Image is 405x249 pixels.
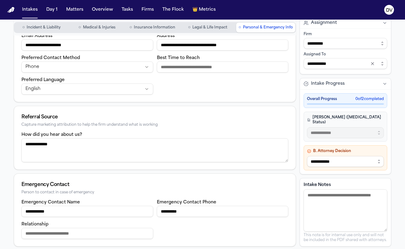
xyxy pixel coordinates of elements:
[239,24,241,31] span: ○
[21,228,153,239] input: Emergency contact relationship
[300,17,391,28] button: Assignment
[44,4,60,15] button: Day 1
[21,200,80,205] label: Emergency Contact Name
[89,4,115,15] button: Overview
[157,39,289,50] input: Address
[21,39,153,50] input: Email address
[304,182,387,188] label: Intake Notes
[236,23,295,32] button: Go to Personal & Emergency Info
[157,34,175,38] label: Address
[157,61,289,72] input: Best time to reach
[139,4,156,15] button: Firms
[304,58,387,69] input: Assign to staff member
[14,23,69,32] button: Go to Incident & Liability
[190,4,218,15] button: crownMetrics
[21,206,153,217] input: Emergency contact name
[304,32,387,37] div: Firm
[304,38,387,49] input: Select firm
[307,149,384,154] h4: B. Attorney Decision
[157,56,200,60] label: Best Time to Reach
[21,34,52,38] label: Email Address
[22,24,25,31] span: ○
[7,7,15,13] a: Home
[304,189,387,232] textarea: Intake notes
[21,113,288,121] div: Referral Source
[21,181,288,188] div: Emergency Contact
[78,24,81,31] span: ○
[21,132,82,137] label: How did you hear about us?
[355,97,384,102] span: 0 of 2 completed
[311,81,345,87] span: Intake Progress
[157,206,289,217] input: Emergency contact phone
[160,4,186,15] button: The Flock
[134,25,175,30] span: Insurance Information
[119,4,135,15] button: Tasks
[21,123,288,127] div: Capture marketing attribution to help the firm understand what is working
[83,25,115,30] span: Medical & Injuries
[243,25,293,30] span: Personal & Emergency Info
[7,7,15,13] img: Finch Logo
[21,56,80,60] label: Preferred Contact Method
[21,190,288,195] div: Person to contact in case of emergency
[304,52,387,57] div: Assigned To
[188,24,191,31] span: ○
[125,23,180,32] button: Go to Insurance Information
[21,222,48,227] label: Relationship
[129,24,132,31] span: ○
[20,4,40,15] button: Intakes
[64,4,86,15] button: Matters
[21,78,65,82] label: Preferred Language
[300,78,391,89] button: Intake Progress
[27,25,61,30] span: Incident & Liability
[311,20,337,26] span: Assignment
[192,25,227,30] span: Legal & Life Impact
[368,58,377,69] button: Clear selection
[304,233,387,243] p: This note is for internal use only and will not be included in the PDF shared with attorneys.
[157,200,216,205] label: Emergency Contact Phone
[181,23,235,32] button: Go to Legal & Life Impact
[307,115,384,125] h4: [PERSON_NAME] ([MEDICAL_DATA] Status)
[307,97,337,102] span: Overall Progress
[70,23,124,32] button: Go to Medical & Injuries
